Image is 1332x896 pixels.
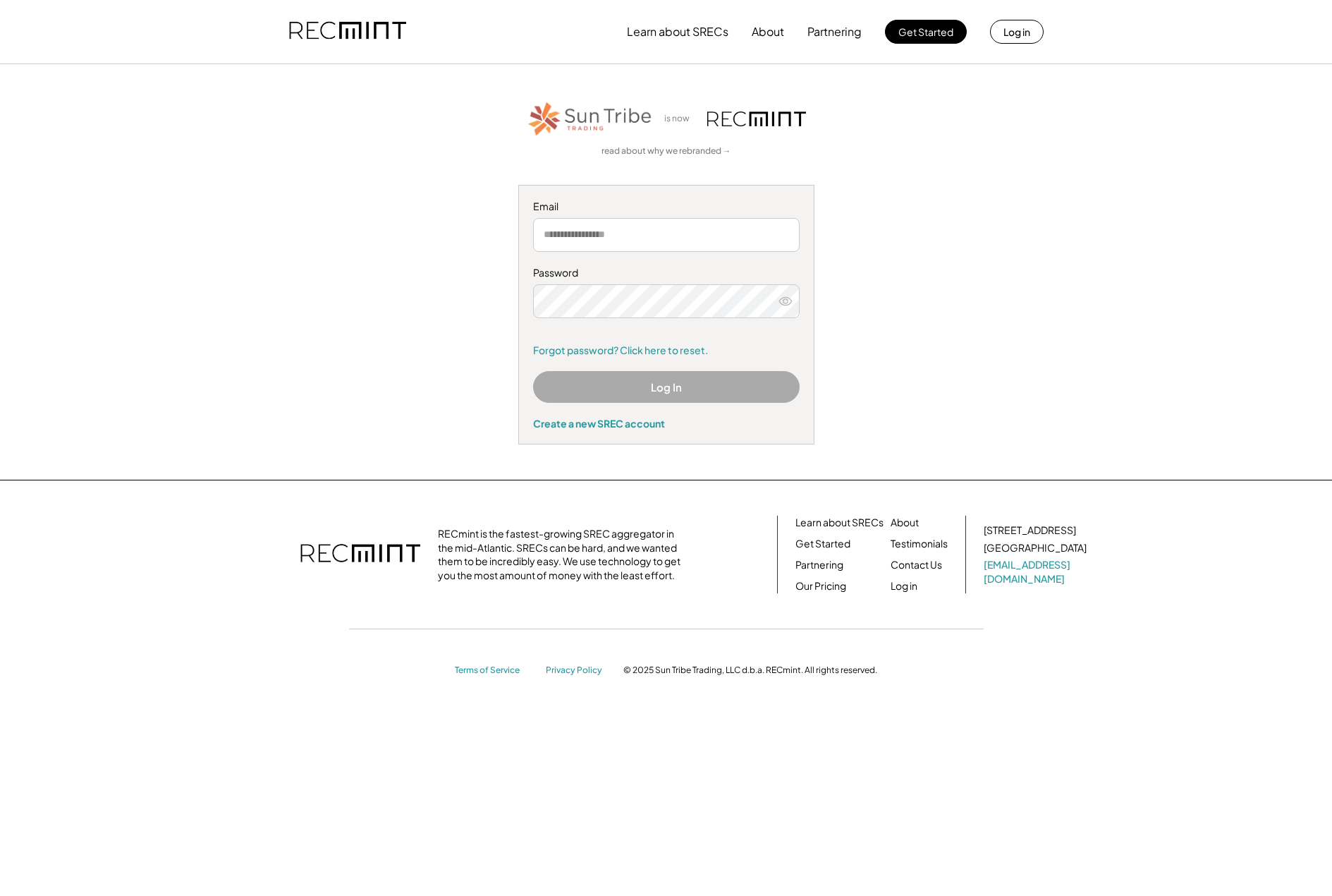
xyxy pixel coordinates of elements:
[438,527,688,582] div: RECmint is the fastest-growing SREC aggregator in the mid-Atlantic. SRECs can be hard, and we wan...
[891,537,948,551] a: Testimonials
[984,541,1087,555] div: [GEOGRAPHIC_DATA]
[990,20,1044,44] button: Log in
[627,18,728,46] button: Learn about SRECs
[533,266,800,280] div: Password
[533,417,800,430] div: Create a new SREC account
[891,516,919,530] a: About
[533,200,800,214] div: Email
[546,665,609,677] a: Privacy Policy
[885,20,967,44] button: Get Started
[707,111,806,126] img: recmint-logotype%403x.png
[795,579,846,593] a: Our Pricing
[300,530,420,579] img: recmint-logotype%403x.png
[661,113,700,125] div: is now
[455,665,532,677] a: Terms of Service
[891,579,917,593] a: Log in
[623,665,877,676] div: © 2025 Sun Tribe Trading, LLC d.b.a. RECmint. All rights reserved.
[752,18,784,46] button: About
[795,516,884,530] a: Learn about SRECs
[891,558,942,572] a: Contact Us
[527,99,654,138] img: STT_Horizontal_Logo%2B-%2BColor.png
[807,18,862,46] button: Partnering
[289,8,406,56] img: recmint-logotype%403x.png
[795,537,850,551] a: Get Started
[795,558,843,572] a: Partnering
[984,558,1089,586] a: [EMAIL_ADDRESS][DOMAIN_NAME]
[601,145,731,157] a: read about why we rebranded →
[533,371,800,403] button: Log In
[984,523,1076,538] div: [STREET_ADDRESS]
[533,344,800,358] a: Forgot password? Click here to reset.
